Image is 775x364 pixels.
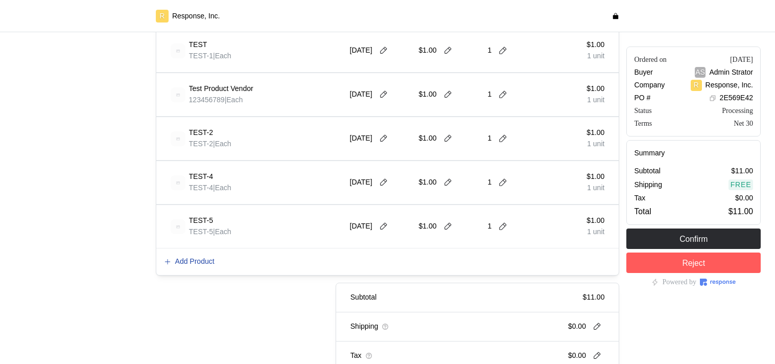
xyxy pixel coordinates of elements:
[189,83,253,95] p: Test Product Vendor
[735,193,753,204] p: $0.00
[171,87,185,102] img: svg%3e
[634,67,653,78] p: Buyer
[189,227,213,236] span: TEST-5
[709,67,753,78] p: Admin Strator
[568,321,586,332] p: $0.00
[350,321,379,332] p: Shipping
[586,171,604,183] p: $1.00
[634,166,660,177] p: Subtotal
[487,177,491,188] p: 1
[350,133,372,144] p: [DATE]
[720,93,753,104] p: 2E569E42
[662,277,696,288] p: Powered by
[679,233,708,245] p: Confirm
[418,89,436,100] p: $1.00
[350,177,372,188] p: [DATE]
[634,118,652,129] div: Terms
[213,184,231,192] span: | Each
[418,45,436,56] p: $1.00
[694,80,699,91] p: R
[159,11,165,22] p: R
[189,184,213,192] span: TEST-4
[730,54,753,65] div: [DATE]
[695,67,705,78] p: AS
[586,51,604,62] p: 1 unit
[583,292,605,303] p: $11.00
[586,215,604,226] p: $1.00
[213,227,231,236] span: | Each
[171,131,185,146] img: svg%3e
[586,226,604,238] p: 1 unit
[418,221,436,232] p: $1.00
[626,253,761,273] button: Reject
[350,45,372,56] p: [DATE]
[731,166,753,177] p: $11.00
[189,52,213,60] span: TEST-1
[634,105,651,116] div: Status
[213,52,231,60] span: | Each
[418,133,436,144] p: $1.00
[350,221,372,232] p: [DATE]
[626,229,761,249] button: Confirm
[418,177,436,188] p: $1.00
[634,179,662,191] p: Shipping
[700,279,736,286] img: Response Logo
[189,215,213,226] p: TEST-5
[634,80,665,91] p: Company
[189,39,207,51] p: TEST
[568,350,586,361] p: $0.00
[586,95,604,106] p: 1 unit
[722,105,753,116] div: Processing
[172,11,220,22] p: Response, Inc.
[350,350,362,361] p: Tax
[171,43,185,58] img: svg%3e
[682,257,705,269] p: Reject
[487,89,491,100] p: 1
[189,127,213,139] p: TEST-2
[586,39,604,51] p: $1.00
[213,140,231,148] span: | Each
[586,127,604,139] p: $1.00
[487,45,491,56] p: 1
[350,292,377,303] p: Subtotal
[175,256,215,267] p: Add Product
[189,171,213,183] p: TEST-4
[586,183,604,194] p: 1 unit
[189,140,213,148] span: TEST-2
[487,221,491,232] p: 1
[706,80,753,91] p: Response, Inc.
[225,96,243,104] span: | Each
[634,54,666,65] div: Ordered on
[731,179,751,191] p: Free
[163,256,215,268] button: Add Product
[634,205,651,218] p: Total
[586,139,604,150] p: 1 unit
[729,205,753,218] p: $11.00
[634,93,650,104] p: PO #
[171,219,185,234] img: svg%3e
[634,193,645,204] p: Tax
[189,96,225,104] span: 123456789
[586,83,604,95] p: $1.00
[734,118,753,129] div: Net 30
[487,133,491,144] p: 1
[350,89,372,100] p: [DATE]
[634,148,753,158] h5: Summary
[171,175,185,190] img: svg%3e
